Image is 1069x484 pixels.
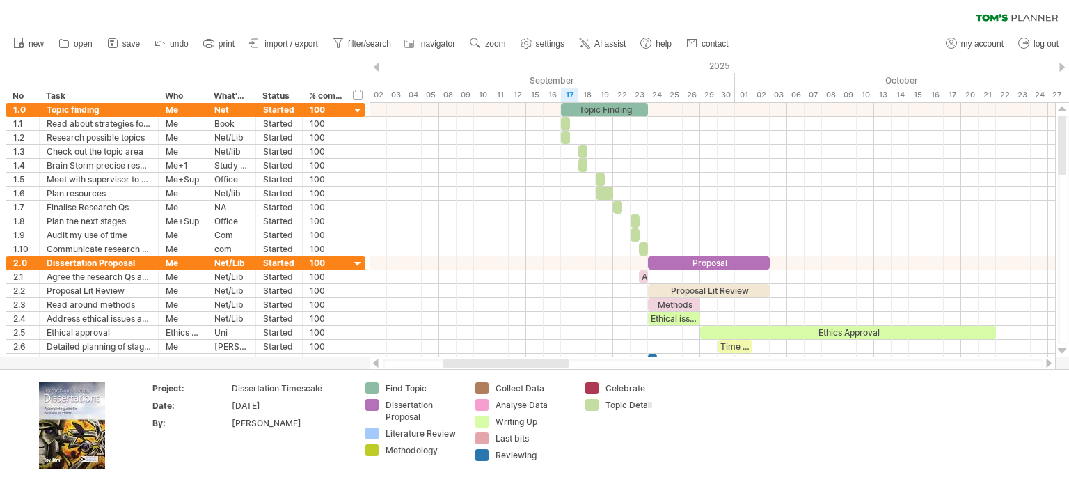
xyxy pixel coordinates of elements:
[13,270,32,283] div: 2.1
[166,159,200,172] div: Me+1
[13,159,32,172] div: 1.4
[263,214,295,228] div: Started
[13,256,32,270] div: 2.0
[517,35,569,53] a: settings
[214,270,248,283] div: Net/Lib
[13,187,32,200] div: 1.6
[310,354,343,367] div: 100
[310,228,343,242] div: 100
[214,284,248,297] div: Net/Lib
[13,173,32,186] div: 1.5
[509,88,526,102] div: Friday, 12 September 2025
[13,117,32,130] div: 1.1
[576,35,630,53] a: AI assist
[47,312,151,325] div: Address ethical issues and prepare ethical statement
[13,103,32,116] div: 1.0
[404,88,422,102] div: Thursday, 4 September 2025
[214,89,248,103] div: What's needed
[263,228,295,242] div: Started
[310,256,343,270] div: 100
[648,298,700,311] div: Methods
[170,39,189,49] span: undo
[166,117,200,130] div: Me
[263,354,295,367] div: Started
[683,35,733,53] a: contact
[47,173,151,186] div: Meet with supervisor to run Res Qs
[13,284,32,297] div: 2.2
[683,88,700,102] div: Friday, 26 September 2025
[10,35,48,53] a: new
[214,117,248,130] div: Book
[219,39,235,49] span: print
[656,39,672,49] span: help
[13,228,32,242] div: 1.9
[214,187,248,200] div: Net/lib
[166,228,200,242] div: Me
[214,312,248,325] div: Net/Lib
[47,201,151,214] div: Finalise Research Qs
[74,39,93,49] span: open
[47,187,151,200] div: Plan resources
[47,270,151,283] div: Agree the research Qs and scope
[787,88,805,102] div: Monday, 6 October 2025
[822,88,839,102] div: Wednesday, 8 October 2025
[718,88,735,102] div: Tuesday, 30 September 2025
[166,340,200,353] div: Me
[166,201,200,214] div: Me
[892,88,909,102] div: Tuesday, 14 October 2025
[1015,35,1063,53] a: log out
[496,416,571,428] div: Writing Up
[214,354,248,367] div: Net/Lib
[214,201,248,214] div: NA
[386,428,461,439] div: Literature Review
[47,131,151,144] div: Research possible topics
[700,326,996,339] div: Ethics Approval
[263,242,295,256] div: Started
[166,284,200,297] div: Me
[262,89,294,103] div: Status
[700,88,718,102] div: Monday, 29 September 2025
[648,284,770,297] div: Proposal Lit Review
[352,73,735,88] div: September 2025
[665,88,683,102] div: Thursday, 25 September 2025
[310,187,343,200] div: 100
[613,88,631,102] div: Monday, 22 September 2025
[544,88,561,102] div: Tuesday, 16 September 2025
[310,326,343,339] div: 100
[263,131,295,144] div: Started
[348,39,391,49] span: filter/search
[421,39,455,49] span: navigator
[200,35,239,53] a: print
[214,173,248,186] div: Office
[578,88,596,102] div: Thursday, 18 September 2025
[639,270,648,283] div: Agree RQs
[387,88,404,102] div: Wednesday, 3 September 2025
[13,354,32,367] div: 2.7
[214,326,248,339] div: Uni
[561,103,648,116] div: Topic Finding
[166,354,200,367] div: Me
[47,340,151,353] div: Detailed planning of stages
[310,284,343,297] div: 100
[166,298,200,311] div: Me
[942,35,1008,53] a: my account
[152,382,229,394] div: Project:
[648,88,665,102] div: Wednesday, 24 September 2025
[979,88,996,102] div: Tuesday, 21 October 2025
[961,88,979,102] div: Monday, 20 October 2025
[1013,88,1031,102] div: Thursday, 23 October 2025
[214,159,248,172] div: Study Room
[263,145,295,158] div: Started
[310,103,343,116] div: 100
[47,284,151,297] div: Proposal Lit Review
[13,298,32,311] div: 2.3
[496,382,571,394] div: Collect Data
[152,400,229,412] div: Date:
[631,88,648,102] div: Tuesday, 23 September 2025
[166,131,200,144] div: Me
[263,201,295,214] div: Started
[466,35,509,53] a: zoom
[166,312,200,325] div: Me
[310,270,343,283] div: 100
[13,201,32,214] div: 1.7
